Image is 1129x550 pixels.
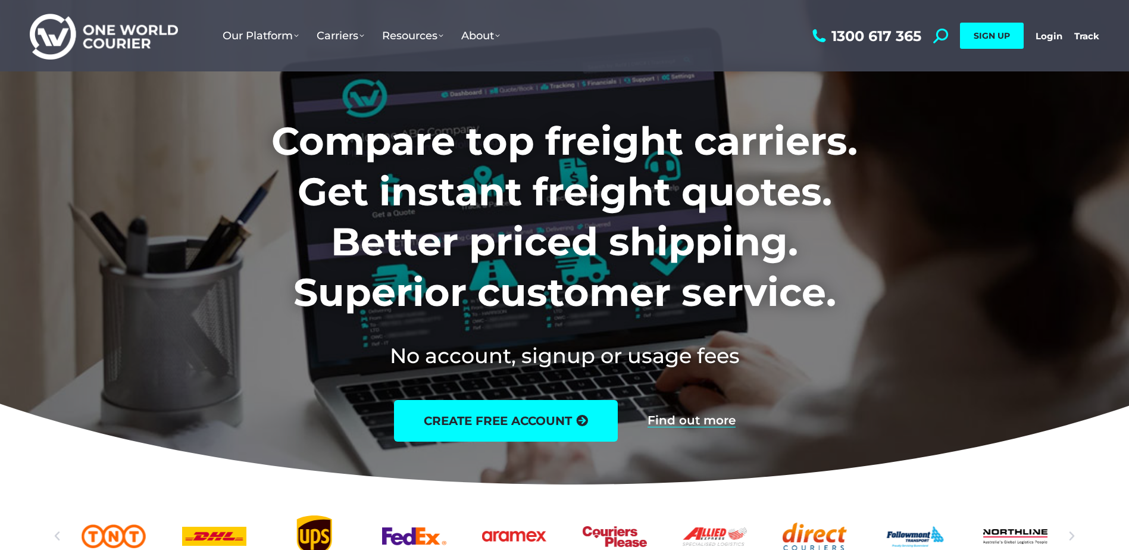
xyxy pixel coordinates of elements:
span: Carriers [317,29,364,42]
a: create free account [394,400,618,442]
span: About [461,29,500,42]
span: Our Platform [223,29,299,42]
a: Login [1036,30,1062,42]
a: Find out more [648,414,736,427]
a: SIGN UP [960,23,1024,49]
a: Carriers [308,17,373,54]
h1: Compare top freight carriers. Get instant freight quotes. Better priced shipping. Superior custom... [193,116,936,317]
h2: No account, signup or usage fees [193,341,936,370]
a: Our Platform [214,17,308,54]
a: 1300 617 365 [809,29,921,43]
a: Track [1074,30,1099,42]
img: One World Courier [30,12,178,60]
a: Resources [373,17,452,54]
a: About [452,17,509,54]
span: Resources [382,29,443,42]
span: SIGN UP [974,30,1010,41]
